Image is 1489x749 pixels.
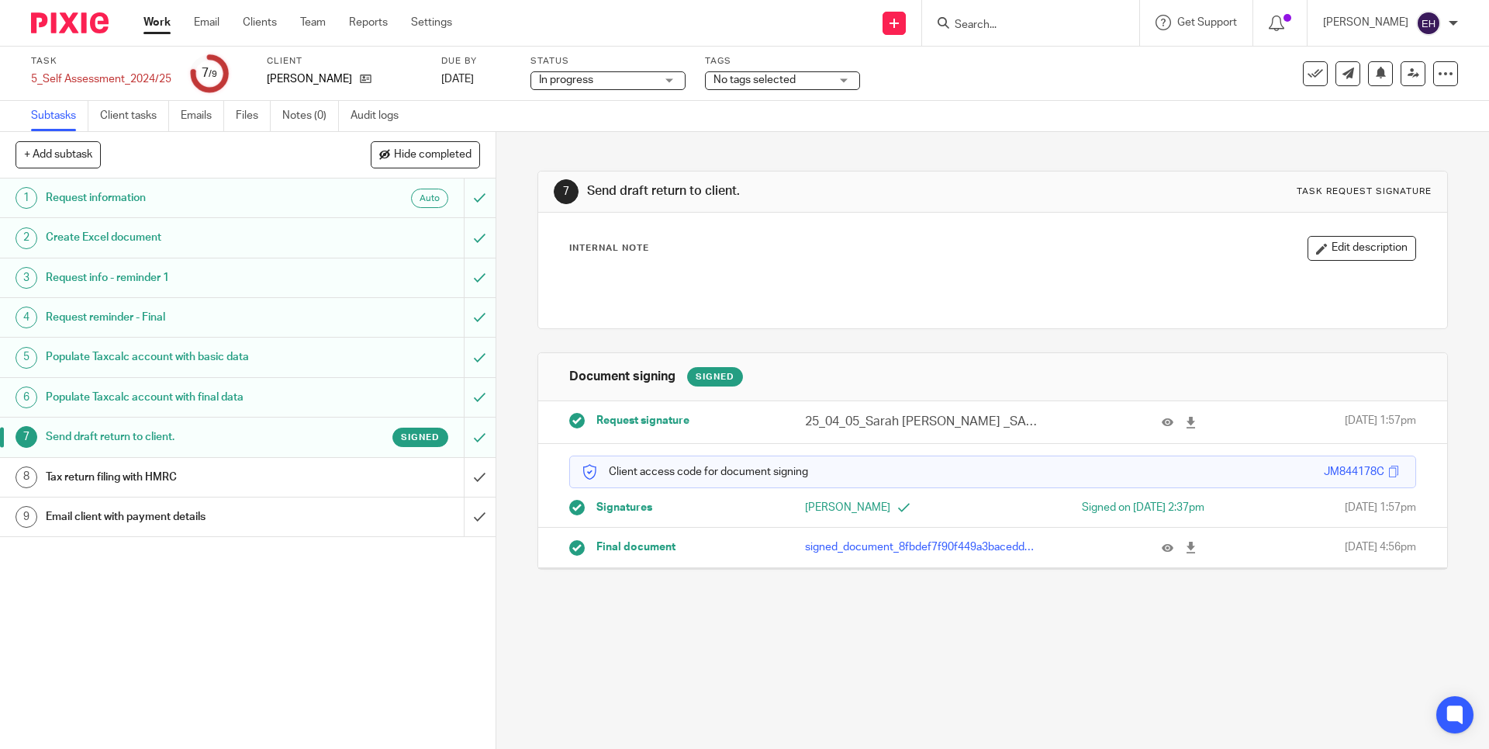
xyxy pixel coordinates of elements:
[16,466,37,488] div: 8
[582,464,808,480] p: Client access code for document signing
[1345,539,1416,555] span: [DATE] 4:56pm
[1323,15,1408,30] p: [PERSON_NAME]
[209,70,217,78] small: /9
[1297,186,1432,198] div: Task request signature
[31,55,171,68] label: Task
[569,242,649,255] p: Internal Note
[16,141,101,168] button: + Add subtask
[569,369,675,385] h1: Document signing
[1017,500,1204,515] div: Signed on [DATE] 2:37pm
[243,15,277,30] a: Clients
[587,183,1026,199] h1: Send draft return to client.
[713,75,796,85] span: No tags selected
[236,101,271,131] a: Files
[394,149,472,161] span: Hide completed
[31,12,109,33] img: Pixie
[805,500,993,515] p: [PERSON_NAME]
[687,367,743,387] div: Signed
[100,101,169,131] a: Client tasks
[16,347,37,369] div: 5
[16,267,37,289] div: 3
[530,55,686,68] label: Status
[31,101,88,131] a: Subtasks
[46,466,314,489] h1: Tax return filing with HMRC
[351,101,410,131] a: Audit logs
[411,189,448,208] div: Auto
[282,101,339,131] a: Notes (0)
[46,345,314,369] h1: Populate Taxcalc account with basic data
[805,539,1039,555] p: signed_document_8fbdef7f90f449a3bacedd7d7068231a.pdf
[16,506,37,528] div: 9
[705,55,860,68] label: Tags
[194,15,219,30] a: Email
[16,227,37,249] div: 2
[1345,500,1416,515] span: [DATE] 1:57pm
[371,141,480,168] button: Hide completed
[596,413,689,428] span: Request signature
[202,64,217,82] div: 7
[16,426,37,448] div: 7
[16,387,37,408] div: 6
[596,500,652,515] span: Signatures
[441,55,511,68] label: Due by
[349,15,388,30] a: Reports
[46,306,314,329] h1: Request reminder - Final
[46,186,314,210] h1: Request information
[554,179,579,204] div: 7
[46,505,314,529] h1: Email client with payment details
[401,431,440,444] span: Signed
[1345,413,1416,431] span: [DATE] 1:57pm
[46,266,314,290] h1: Request info - reminder 1
[267,55,422,68] label: Client
[953,19,1093,33] input: Search
[441,74,474,85] span: [DATE]
[16,187,37,209] div: 1
[1308,236,1416,261] button: Edit description
[805,413,1039,431] p: 25_04_05_Sarah [PERSON_NAME] _SA_Return.pdf
[411,15,452,30] a: Settings
[596,539,675,555] span: Final document
[181,101,224,131] a: Emails
[267,71,352,87] p: [PERSON_NAME]
[31,71,171,87] div: 5_Self Assessment_2024/25
[300,15,326,30] a: Team
[46,425,314,449] h1: Send draft return to client.
[1324,464,1384,480] div: JM844178C
[16,307,37,328] div: 4
[1177,17,1237,28] span: Get Support
[143,15,171,30] a: Work
[46,226,314,249] h1: Create Excel document
[539,75,593,85] span: In progress
[1416,11,1441,36] img: svg%3E
[46,386,314,409] h1: Populate Taxcalc account with final data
